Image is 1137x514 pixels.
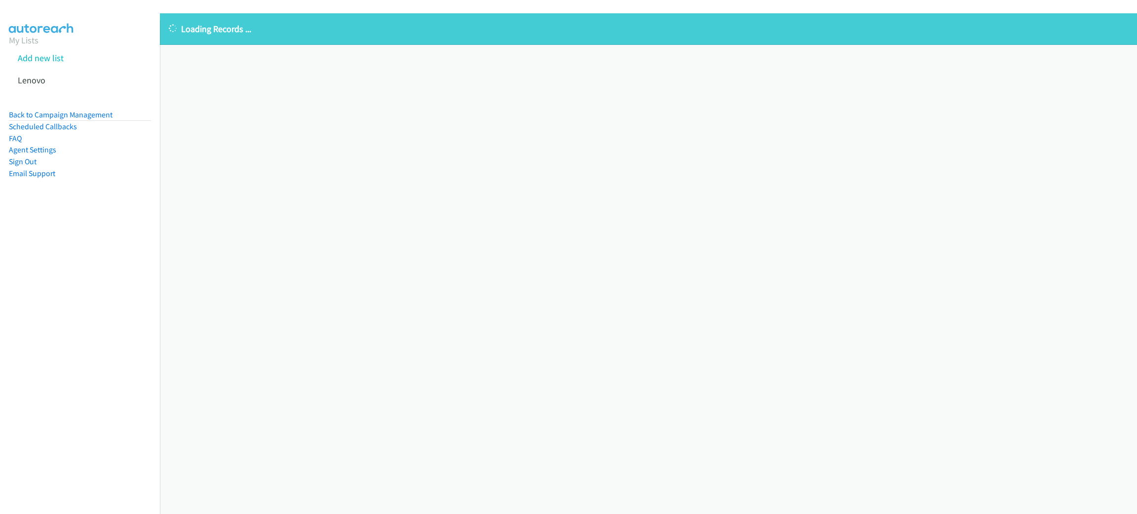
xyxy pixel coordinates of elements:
[9,145,56,154] a: Agent Settings
[169,22,1128,36] p: Loading Records ...
[9,134,22,143] a: FAQ
[18,74,45,86] a: Lenovo
[9,35,38,46] a: My Lists
[18,52,64,64] a: Add new list
[9,169,55,178] a: Email Support
[9,122,77,131] a: Scheduled Callbacks
[9,110,113,119] a: Back to Campaign Management
[9,157,37,166] a: Sign Out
